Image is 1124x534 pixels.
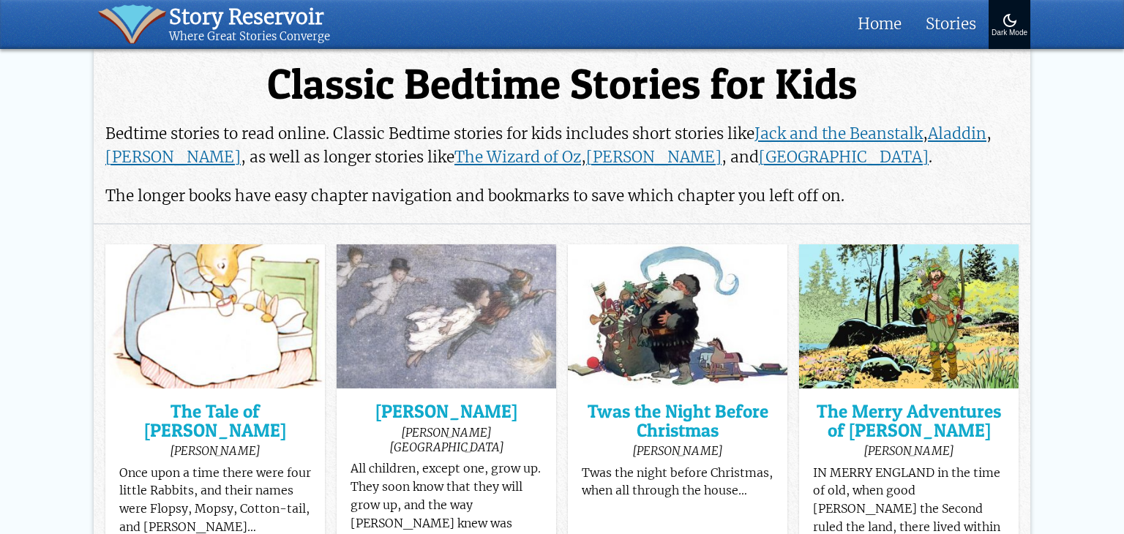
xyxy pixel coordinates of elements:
[454,147,581,167] a: The Wizard of Oz
[119,443,312,458] div: [PERSON_NAME]
[759,147,929,167] a: [GEOGRAPHIC_DATA]
[813,443,1005,458] div: [PERSON_NAME]
[582,465,774,501] p: Twas the night before Christmas, when all through the house…
[105,62,1019,107] h1: Classic Bedtime Stories for Kids
[992,29,1027,37] div: Dark Mode
[586,147,722,167] a: [PERSON_NAME]
[582,402,774,440] a: Twas the Night Before Christmas
[799,244,1019,388] img: The Merry Adventures of Robin Hood
[98,4,166,44] img: icon of book with waver spilling out.
[568,244,787,388] img: Twas the Night Before Christmas
[105,122,1019,169] p: Bedtime stories to read online. Classic Bedtime stories for kids includes short stories like , , ...
[928,124,986,143] a: Aladdin
[351,402,543,421] a: [PERSON_NAME]
[105,244,325,388] img: The Tale of Peter Rabbit
[337,244,556,388] img: Peter Pan
[169,30,330,44] div: Where Great Stories Converge
[105,184,1019,208] p: The longer books have easy chapter navigation and bookmarks to save which chapter you left off on.
[582,443,774,458] div: [PERSON_NAME]
[351,425,543,454] div: [PERSON_NAME][GEOGRAPHIC_DATA]
[169,4,330,30] div: Story Reservoir
[119,402,312,440] a: The Tale of [PERSON_NAME]
[105,147,241,167] a: [PERSON_NAME]
[754,124,923,143] a: Jack and the Beanstalk
[813,402,1005,440] a: The Merry Adventures of [PERSON_NAME]
[1001,12,1019,29] img: Turn On Dark Mode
